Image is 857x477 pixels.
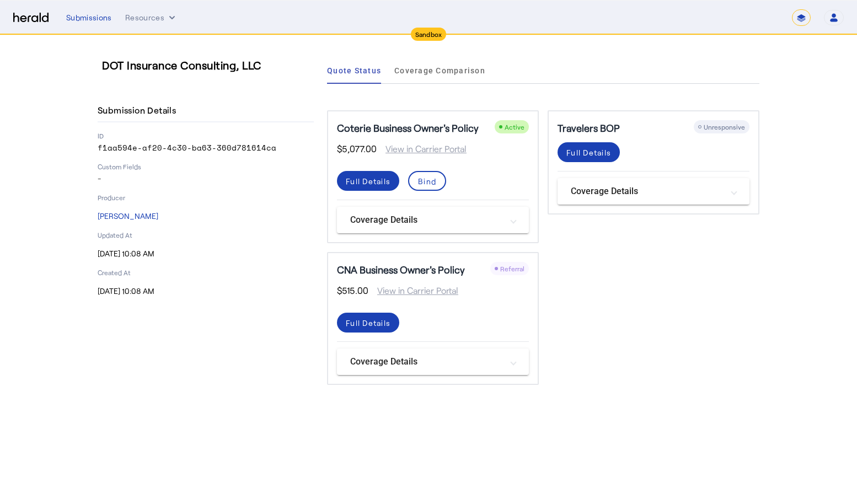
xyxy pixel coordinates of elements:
span: Unresponsive [704,123,745,131]
mat-expansion-panel-header: Coverage Details [558,178,749,205]
p: Custom Fields [98,162,314,171]
mat-panel-title: Coverage Details [350,355,502,368]
span: View in Carrier Portal [368,284,458,297]
h4: Submission Details [98,104,180,117]
button: Full Details [337,313,399,333]
span: View in Carrier Portal [377,142,467,156]
p: [DATE] 10:08 AM [98,286,314,297]
p: ID [98,131,314,140]
img: Herald Logo [13,13,49,23]
div: Sandbox [411,28,447,41]
mat-expansion-panel-header: Coverage Details [337,207,529,233]
a: Coverage Comparison [394,57,485,84]
span: Coverage Comparison [394,67,485,74]
p: [DATE] 10:08 AM [98,248,314,259]
p: Producer [98,193,314,202]
p: f1aa594e-af20-4c30-ba63-360d781614ca [98,142,314,153]
span: Quote Status [327,67,381,74]
h5: CNA Business Owner's Policy [337,262,465,277]
h5: Coterie Business Owner's Policy [337,120,479,136]
mat-panel-title: Coverage Details [571,185,723,198]
div: Bind [418,175,436,187]
mat-panel-title: Coverage Details [350,213,502,227]
mat-expansion-panel-header: Coverage Details [337,349,529,375]
p: Created At [98,268,314,277]
button: Full Details [558,142,620,162]
p: Updated At [98,231,314,239]
span: $515.00 [337,284,368,297]
h3: DOT Insurance Consulting, LLC [102,57,318,73]
span: Active [505,123,524,131]
span: Referral [500,265,524,272]
a: Quote Status [327,57,381,84]
span: $5,077.00 [337,142,377,156]
div: Full Details [566,147,611,158]
button: Full Details [337,171,399,191]
h5: Travelers BOP [558,120,620,136]
button: Bind [408,171,446,191]
div: Full Details [346,175,390,187]
p: - [98,173,314,184]
div: Submissions [66,12,112,23]
div: Full Details [346,317,390,329]
button: Resources dropdown menu [125,12,178,23]
p: [PERSON_NAME] [98,211,314,222]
